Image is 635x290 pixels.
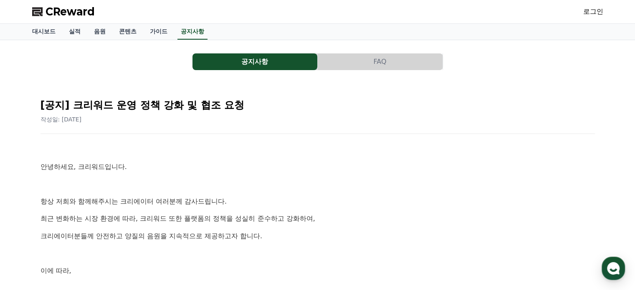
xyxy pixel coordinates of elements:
[25,24,62,40] a: 대시보드
[32,5,95,18] a: CReward
[112,24,143,40] a: 콘텐츠
[40,98,595,112] h2: [공지] 크리워드 운영 정책 강화 및 협조 요청
[87,24,112,40] a: 음원
[26,233,31,240] span: 홈
[192,53,318,70] a: 공지사항
[62,24,87,40] a: 실적
[40,161,595,172] p: 안녕하세요, 크리워드입니다.
[108,221,160,242] a: 설정
[40,265,595,276] p: 이에 따라,
[76,234,86,240] span: 대화
[40,213,595,224] p: 최근 변화하는 시장 환경에 따라, 크리워드 또한 플랫폼의 정책을 성실히 준수하고 강화하여,
[55,221,108,242] a: 대화
[143,24,174,40] a: 가이드
[192,53,317,70] button: 공지사항
[40,116,82,123] span: 작성일: [DATE]
[583,7,603,17] a: 로그인
[40,231,595,242] p: 크리에이터분들께 안전하고 양질의 음원을 지속적으로 제공하고자 합니다.
[3,221,55,242] a: 홈
[177,24,207,40] a: 공지사항
[129,233,139,240] span: 설정
[318,53,443,70] button: FAQ
[46,5,95,18] span: CReward
[40,196,595,207] p: 항상 저희와 함께해주시는 크리에이터 여러분께 감사드립니다.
